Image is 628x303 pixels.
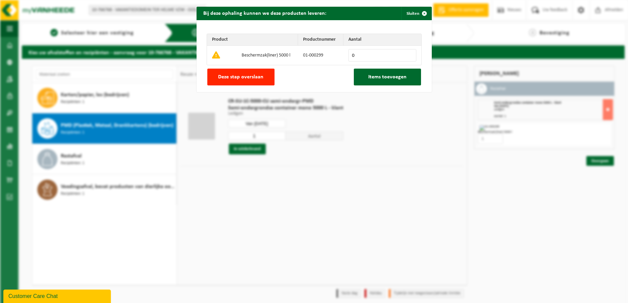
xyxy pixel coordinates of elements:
button: Sluiten [401,7,431,20]
th: Product [207,34,298,46]
td: 01-000299 [298,46,343,65]
h2: Bij deze ophaling kunnen we deze producten leveren: [197,7,333,20]
iframe: chat widget [3,288,112,303]
th: Aantal [343,34,421,46]
button: Deze stap overslaan [207,69,275,85]
span: Deze stap overslaan [218,74,263,80]
button: Items toevoegen [354,69,421,85]
span: Items toevoegen [368,74,407,80]
th: Productnummer [298,34,343,46]
td: Beschermzak(liner) 5000 l [237,46,298,65]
